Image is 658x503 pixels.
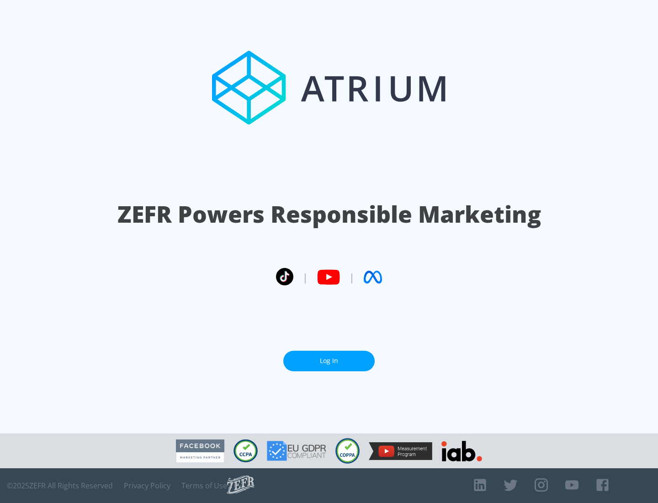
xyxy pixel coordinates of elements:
span: | [302,270,308,284]
img: COPPA Compliant [335,438,360,464]
img: CCPA Compliant [233,439,258,462]
h1: ZEFR Powers Responsible Marketing [117,198,541,230]
span: | [349,270,355,284]
a: Privacy Policy [124,481,170,490]
span: © 2025 ZEFR All Rights Reserved [7,481,113,490]
img: Facebook Marketing Partner [176,439,224,463]
img: GDPR Compliant [267,441,326,461]
img: IAB [441,441,482,461]
a: Terms of Use [181,481,227,490]
img: YouTube Measurement Program [369,442,432,460]
a: Log In [283,351,375,371]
